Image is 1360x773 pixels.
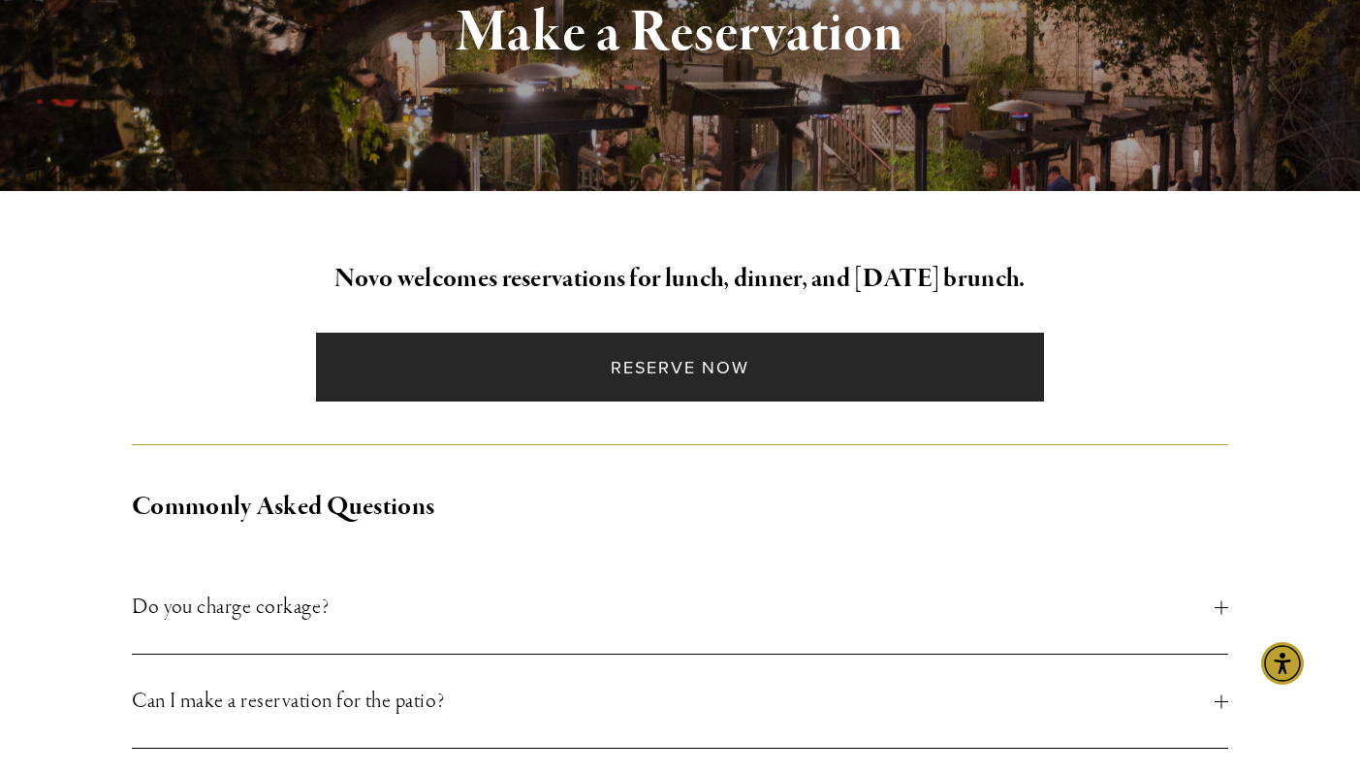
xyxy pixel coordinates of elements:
span: Can I make a reservation for the patio? [132,684,1215,719]
h2: Novo welcomes reservations for lunch, dinner, and [DATE] brunch. [132,259,1228,300]
h2: Commonly Asked Questions [132,487,1228,528]
a: Reserve Now [316,333,1043,402]
div: Accessibility Menu [1261,642,1304,685]
button: Can I make a reservation for the patio? [132,655,1228,748]
span: Do you charge corkage? [132,590,1215,625]
button: Do you charge corkage? [132,561,1228,654]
